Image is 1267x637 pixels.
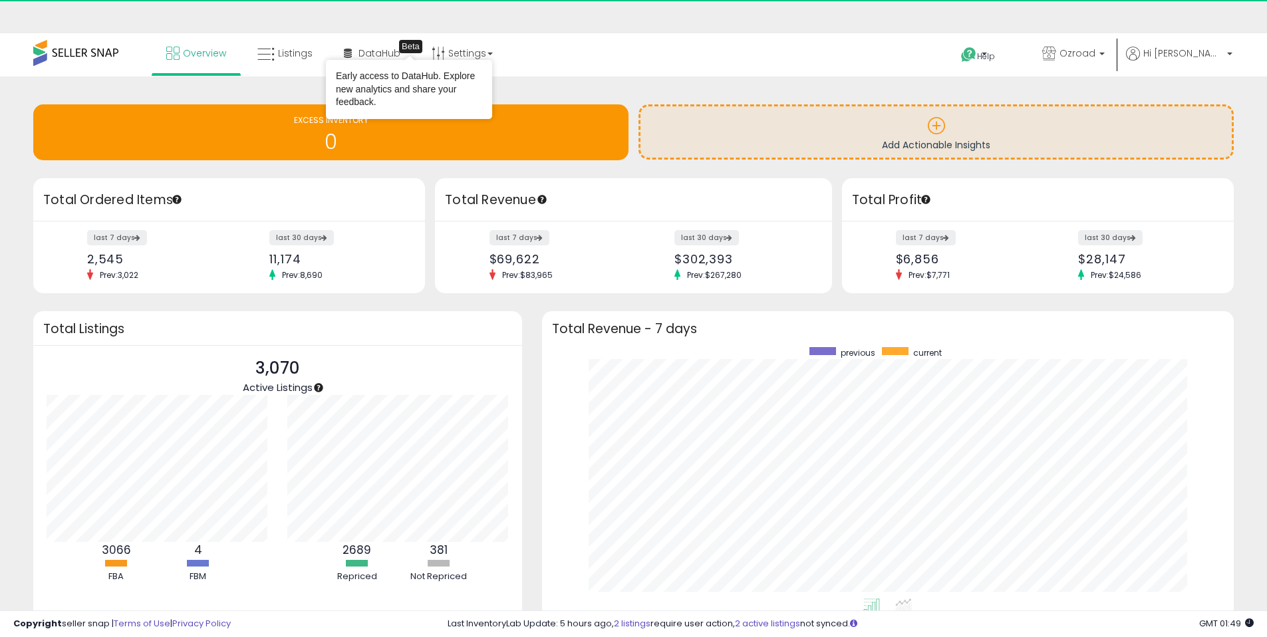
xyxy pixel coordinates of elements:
span: Prev: $7,771 [902,269,956,281]
p: 3,070 [243,356,313,381]
div: 11,174 [269,252,402,266]
a: Help [950,37,1021,76]
i: Get Help [960,47,977,63]
span: Listings [278,47,313,60]
label: last 30 days [269,230,334,245]
a: DataHub [334,33,410,73]
span: Active Listings [243,380,313,394]
h3: Total Revenue [445,191,822,209]
span: Prev: $24,586 [1084,269,1148,281]
span: Ozroad [1059,47,1095,60]
span: Help [977,51,995,62]
span: Hi [PERSON_NAME] [1143,47,1223,60]
span: current [913,347,942,358]
i: Click here to read more about un-synced listings. [850,619,857,628]
label: last 30 days [1078,230,1143,245]
span: Prev: 3,022 [93,269,145,281]
div: Repriced [317,571,397,583]
h3: Total Profit [852,191,1224,209]
div: Tooltip anchor [171,193,183,205]
div: $28,147 [1078,252,1210,266]
span: DataHub [358,47,400,60]
span: Overview [183,47,226,60]
div: seller snap | | [13,618,231,630]
b: 3066 [102,542,131,558]
h1: 0 [40,131,622,153]
span: Prev: 8,690 [275,269,329,281]
div: 2,545 [87,252,219,266]
div: Tooltip anchor [536,193,548,205]
b: 2689 [343,542,371,558]
a: Listings [247,33,323,73]
b: 381 [430,542,448,558]
a: Add Actionable Insights [640,106,1232,158]
div: Last InventoryLab Update: 5 hours ago, require user action, not synced. [448,618,1254,630]
span: Prev: $267,280 [680,269,748,281]
label: last 30 days [674,230,739,245]
div: $302,393 [674,252,809,266]
a: 2 active listings [735,617,800,630]
label: last 7 days [490,230,549,245]
div: FBM [158,571,238,583]
a: Hi [PERSON_NAME] [1126,47,1232,76]
div: Early access to DataHub. Explore new analytics and share your feedback. [336,70,482,109]
a: Settings [422,33,503,73]
h3: Total Listings [43,324,512,334]
div: Tooltip anchor [399,40,422,53]
div: Tooltip anchor [920,193,932,205]
div: FBA [76,571,156,583]
span: Add Actionable Insights [882,138,990,152]
div: Not Repriced [399,571,479,583]
span: 2025-09-9 01:49 GMT [1199,617,1254,630]
h3: Total Ordered Items [43,191,415,209]
a: Terms of Use [114,617,170,630]
h3: Total Revenue - 7 days [552,324,1224,334]
label: last 7 days [87,230,147,245]
a: Ozroad [1032,33,1115,76]
div: $6,856 [896,252,1028,266]
span: previous [841,347,875,358]
div: $69,622 [490,252,624,266]
b: 4 [194,542,202,558]
label: last 7 days [896,230,956,245]
a: Overview [156,33,236,73]
strong: Copyright [13,617,62,630]
a: EXCESS INVENTORY 0 [33,104,629,160]
div: Tooltip anchor [313,382,325,394]
span: Prev: $83,965 [495,269,559,281]
span: EXCESS INVENTORY [294,114,368,126]
a: 2 listings [614,617,650,630]
a: Privacy Policy [172,617,231,630]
